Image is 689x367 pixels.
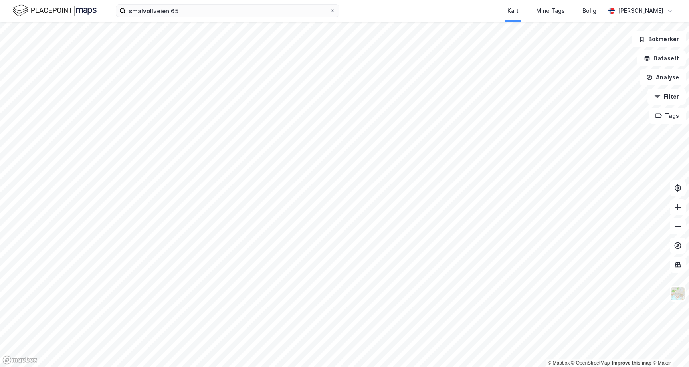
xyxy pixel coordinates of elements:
div: Mine Tags [536,6,565,16]
div: Kontrollprogram for chat [649,329,689,367]
button: Filter [647,89,686,105]
img: logo.f888ab2527a4732fd821a326f86c7f29.svg [13,4,97,18]
a: Mapbox [548,360,570,366]
div: Kart [507,6,519,16]
button: Analyse [640,69,686,85]
input: Søk på adresse, matrikkel, gårdeiere, leietakere eller personer [126,5,329,17]
button: Bokmerker [632,31,686,47]
div: [PERSON_NAME] [618,6,663,16]
button: Tags [649,108,686,124]
button: Datasett [637,50,686,66]
a: Improve this map [612,360,651,366]
iframe: Chat Widget [649,329,689,367]
a: Mapbox homepage [2,355,38,365]
a: OpenStreetMap [571,360,610,366]
div: Bolig [582,6,596,16]
img: Z [670,286,685,301]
